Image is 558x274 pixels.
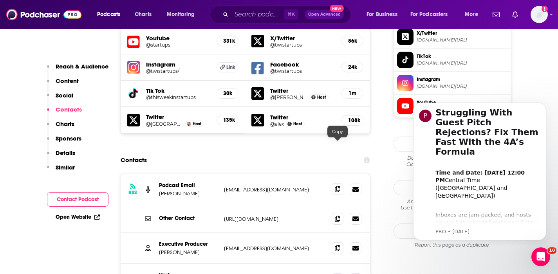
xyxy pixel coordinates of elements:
p: Reach & Audience [56,63,108,70]
span: instagram.com/twistartups/ [417,83,507,89]
h3: RSS [128,189,137,196]
div: Copy [327,126,348,137]
a: X/Twitter[DOMAIN_NAME][URL] [397,29,507,45]
p: [EMAIL_ADDRESS][DOMAIN_NAME] [224,186,326,193]
span: tiktok.com/@thisweekinstartups [417,60,507,66]
span: Link [226,64,235,70]
button: open menu [92,8,130,21]
p: Podcast Email [159,182,218,189]
button: open menu [405,8,459,21]
h5: Tik Tok [146,87,211,94]
h5: 331k [223,38,232,44]
button: open menu [161,8,205,21]
a: TikTok[DOMAIN_NAME][URL] [397,52,507,68]
p: Similar [56,164,75,171]
a: Instagram[DOMAIN_NAME][URL] [397,75,507,91]
a: @[PERSON_NAME] [270,94,308,100]
p: Contacts [56,106,82,113]
button: Reach & Audience [47,63,108,77]
svg: Add a profile image [542,6,548,12]
span: For Podcasters [410,9,448,20]
div: Search podcasts, credits, & more... [217,5,358,23]
img: Jason Calacanis [311,95,316,99]
button: Similar [47,164,75,178]
button: open menu [361,8,407,21]
div: Report this page as a duplicate. [394,242,511,248]
h5: 108k [348,117,357,124]
p: [URL][DOMAIN_NAME] [224,216,326,222]
p: Executive Producer [159,241,218,247]
span: Do you host or manage this podcast? [394,155,511,161]
h5: 1m [348,90,357,97]
a: @twistartups/ [146,68,211,74]
a: Show notifications dropdown [489,8,503,21]
a: @twistartups [270,42,335,48]
p: Social [56,92,73,99]
p: [PERSON_NAME] [159,190,218,197]
a: @alex [270,121,284,127]
span: TikTok [417,53,507,60]
h5: @[GEOGRAPHIC_DATA] [146,121,184,127]
img: Podchaser - Follow, Share and Rate Podcasts [6,7,81,22]
span: Monitoring [167,9,195,20]
h5: 24k [348,64,357,70]
span: Instagram [417,76,507,83]
a: Show notifications dropdown [509,8,521,21]
h5: @startups [146,42,211,48]
h5: Twitter [270,114,335,121]
p: Message from PRO, sent 8w ago [34,133,139,140]
button: Contact Podcast [47,192,108,207]
button: Content [47,77,79,92]
span: More [465,9,478,20]
div: Claim and edit this page to your liking. [394,155,511,168]
h2: Contacts [121,153,147,168]
p: Charts [56,120,74,128]
button: Contacts [47,106,82,120]
span: For Business [367,9,397,20]
span: New [330,5,344,12]
button: Details [47,149,75,164]
span: Charts [135,9,152,20]
span: X/Twitter [417,30,507,37]
iframe: Intercom notifications message [401,96,558,245]
img: Molly Wood [187,122,191,126]
h5: Instagram [146,61,211,68]
button: Open AdvancedNew [305,10,344,19]
span: Open Advanced [308,13,341,16]
span: Host [317,95,326,100]
a: Seeing Double? [394,224,511,239]
button: open menu [459,8,488,21]
span: Host [193,121,201,126]
button: Refresh Feed [394,180,511,195]
div: Are we missing an episode or update? Use this to check the RSS feed immediately. [394,198,511,211]
h5: 86k [348,38,357,44]
p: Details [56,149,75,157]
iframe: Intercom live chat [531,247,550,266]
h5: 135k [223,117,232,123]
a: Charts [130,8,156,21]
button: Charts [47,120,74,135]
h5: 30k [223,90,232,97]
p: Other Contact [159,215,218,222]
span: ⌘ K [284,9,298,20]
a: Open Website [56,214,100,220]
span: 10 [547,247,556,254]
img: Alex Wilhelm [287,122,292,126]
p: [PERSON_NAME] [159,249,218,256]
span: Podcasts [97,9,120,20]
img: iconImage [127,61,140,74]
div: Inboxes are jam‑packed, and hosts have a hair‑trigger Delete key. Enter the 4A’s Formula—Actionab... [34,108,139,215]
h5: Youtube [146,34,211,42]
h5: Facebook [270,61,335,68]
